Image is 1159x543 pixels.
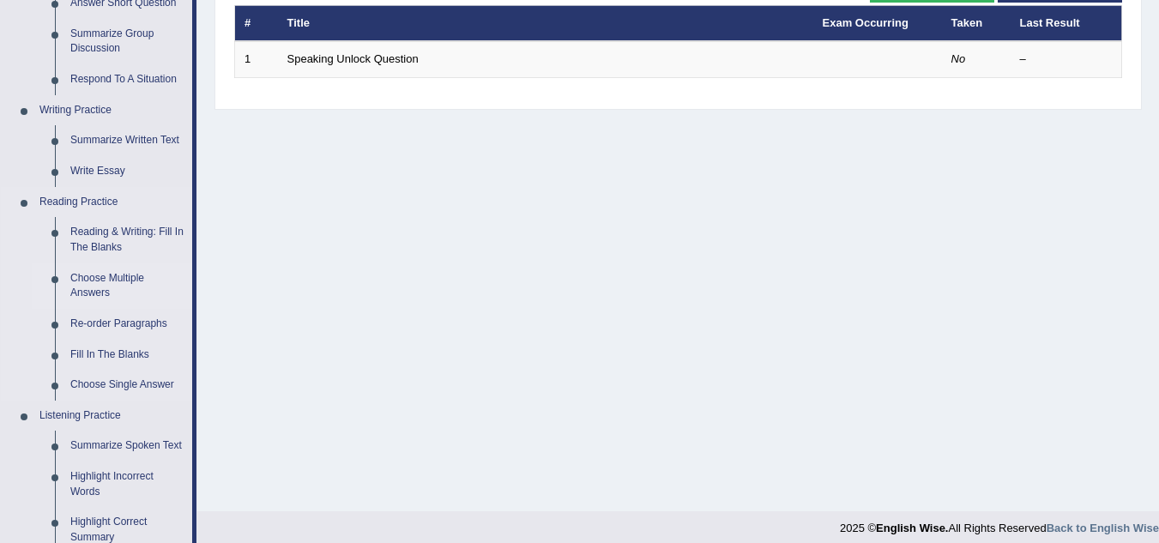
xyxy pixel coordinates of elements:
[1020,51,1113,68] div: –
[63,340,192,371] a: Fill In The Blanks
[32,187,192,218] a: Reading Practice
[876,522,948,534] strong: English Wise.
[32,401,192,431] a: Listening Practice
[63,64,192,95] a: Respond To A Situation
[63,370,192,401] a: Choose Single Answer
[63,156,192,187] a: Write Essay
[235,5,278,41] th: #
[63,19,192,64] a: Summarize Group Discussion
[278,5,813,41] th: Title
[63,125,192,156] a: Summarize Written Text
[63,309,192,340] a: Re-order Paragraphs
[287,52,419,65] a: Speaking Unlock Question
[63,263,192,309] a: Choose Multiple Answers
[823,16,908,29] a: Exam Occurring
[63,462,192,507] a: Highlight Incorrect Words
[235,41,278,77] td: 1
[32,95,192,126] a: Writing Practice
[951,52,966,65] em: No
[1047,522,1159,534] a: Back to English Wise
[942,5,1011,41] th: Taken
[63,431,192,462] a: Summarize Spoken Text
[63,217,192,262] a: Reading & Writing: Fill In The Blanks
[1011,5,1122,41] th: Last Result
[840,511,1159,536] div: 2025 © All Rights Reserved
